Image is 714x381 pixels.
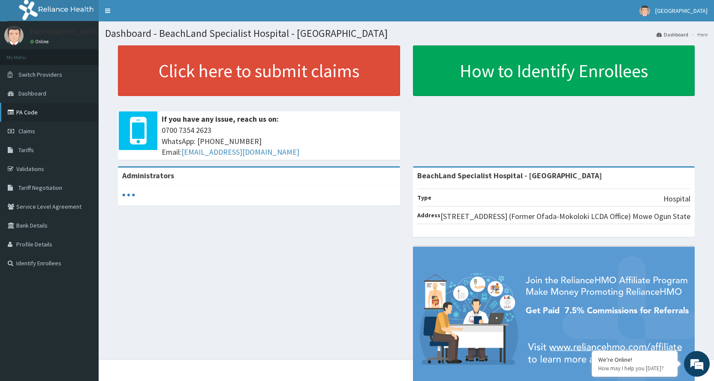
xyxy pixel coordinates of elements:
span: Switch Providers [18,71,62,78]
span: Tariff Negotiation [18,184,62,192]
p: Hospital [663,193,690,204]
a: Dashboard [657,31,688,38]
p: [STREET_ADDRESS] (Former Ofada-Mokoloki LCDA Office) Mowe Ogun State [440,211,690,222]
b: Address [417,211,440,219]
div: We're Online! [598,356,671,363]
svg: audio-loading [122,189,135,201]
a: Online [30,39,51,45]
img: User Image [639,6,650,16]
p: [GEOGRAPHIC_DATA] [30,28,101,36]
span: Dashboard [18,90,46,97]
li: Here [689,31,708,38]
a: [EMAIL_ADDRESS][DOMAIN_NAME] [181,147,299,157]
span: Claims [18,127,35,135]
span: [GEOGRAPHIC_DATA] [655,7,708,15]
b: If you have any issue, reach us on: [162,114,279,124]
a: Click here to submit claims [118,45,400,96]
b: Administrators [122,171,174,180]
span: Tariffs [18,146,34,154]
span: 0700 7354 2623 WhatsApp: [PHONE_NUMBER] Email: [162,125,396,158]
b: Type [417,194,431,201]
strong: BeachLand Specialist Hospital - [GEOGRAPHIC_DATA] [417,171,602,180]
p: How may I help you today? [598,365,671,372]
a: How to Identify Enrollees [413,45,695,96]
img: User Image [4,26,24,45]
h1: Dashboard - BeachLand Specialist Hospital - [GEOGRAPHIC_DATA] [105,28,708,39]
